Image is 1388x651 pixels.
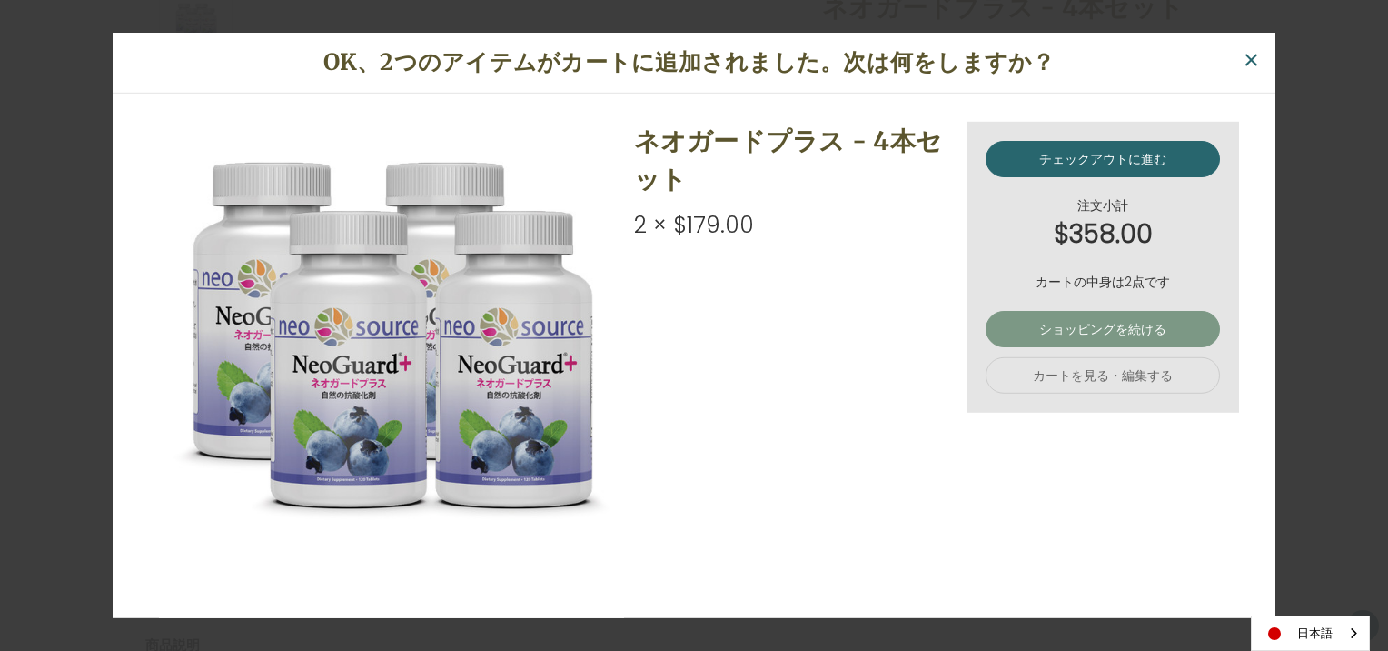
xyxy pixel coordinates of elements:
span: × [1243,39,1260,80]
h1: OK、2つのアイテムがカートに追加されました。次は何をしますか？ [142,45,1237,80]
div: 2 × $179.00 [634,208,947,243]
a: チェックアウトに進む [986,141,1220,177]
a: ショッピングを続ける [986,311,1220,347]
p: カートの中身は2点です [986,273,1220,292]
strong: $358.00 [986,215,1220,254]
img: ネオガードプラス - 4本セット [168,122,615,569]
div: 注文小計 [986,196,1220,254]
aside: Language selected: 日本語 [1251,616,1370,651]
h2: ネオガードプラス - 4本セット [634,122,947,198]
a: カートを見る・編集する [986,357,1220,394]
a: 日本語 [1252,616,1369,650]
div: Language [1251,616,1370,651]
